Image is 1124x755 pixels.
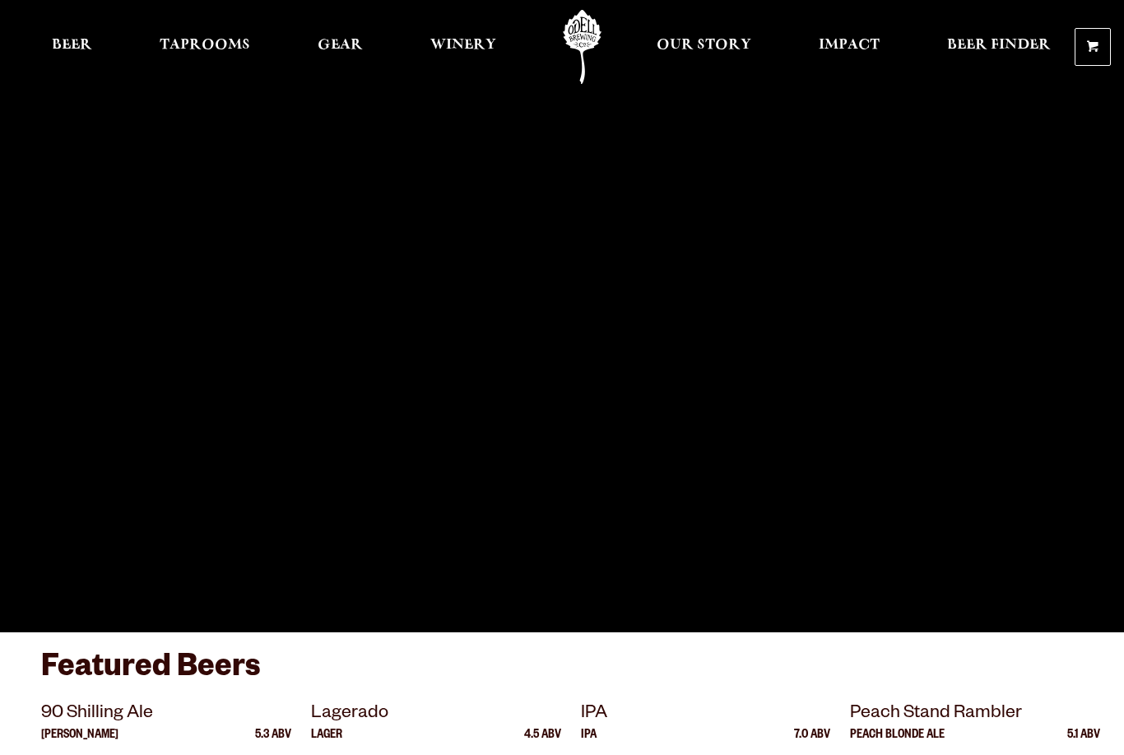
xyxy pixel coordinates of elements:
a: Beer [41,10,103,84]
span: Our Story [657,39,751,52]
a: Beer Finder [936,10,1061,84]
span: Beer [52,39,92,52]
span: Gear [318,39,363,52]
p: Peach Stand Rambler [850,700,1100,729]
a: Taprooms [149,10,261,84]
span: Impact [819,39,880,52]
a: Gear [307,10,374,84]
h3: Featured Beers [41,649,1083,699]
a: Odell Home [551,10,613,84]
a: Impact [808,10,890,84]
p: Lagerado [311,700,561,729]
p: 90 Shilling Ale [41,700,291,729]
span: Beer Finder [947,39,1051,52]
span: Taprooms [160,39,250,52]
span: Winery [430,39,496,52]
a: Our Story [646,10,762,84]
a: Winery [420,10,507,84]
p: IPA [581,700,831,729]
